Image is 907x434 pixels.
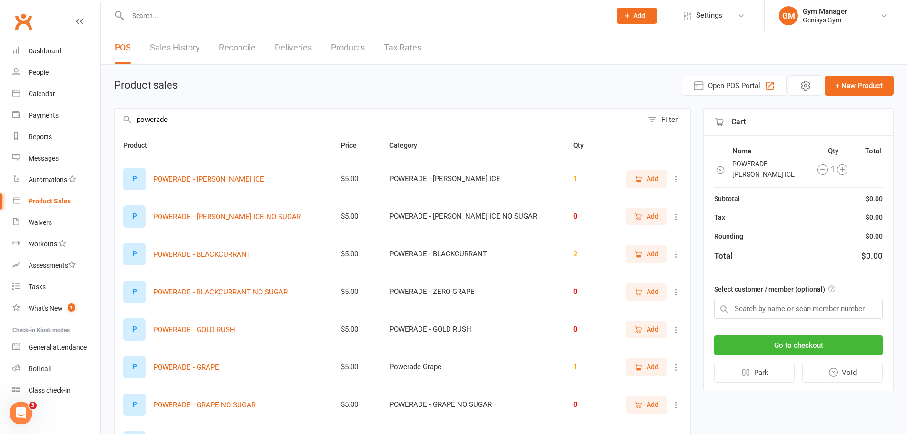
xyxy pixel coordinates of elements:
div: $5.00 [341,250,372,258]
div: POWERADE - GOLD RUSH [389,325,557,333]
a: Deliveries [275,31,312,64]
a: Product Sales [12,191,100,212]
div: Waivers [29,219,52,226]
div: $0.00 [861,250,883,262]
div: Payments [29,111,59,119]
div: P [123,205,146,228]
div: 0 [573,212,598,221]
div: $5.00 [341,212,372,221]
a: Reports [12,126,100,148]
a: Products [331,31,365,64]
div: POWERADE - [PERSON_NAME] ICE [389,175,557,183]
a: Tasks [12,276,100,298]
div: Messages [29,154,59,162]
div: Dashboard [29,47,61,55]
th: Qty [808,145,858,157]
a: Assessments [12,255,100,276]
div: $5.00 [341,288,372,296]
a: Automations [12,169,100,191]
span: Price [341,141,367,149]
span: Add [647,286,658,297]
button: Park [714,363,795,383]
div: POWERADE - ZERO GRAPE [389,288,557,296]
div: 1 [573,363,598,371]
span: 1 [68,303,75,312]
div: $5.00 [341,175,372,183]
iframe: Intercom live chat [10,402,32,424]
span: Settings [696,5,722,26]
button: POWERADE - BLACKCURRANT [153,249,251,260]
input: Search... [125,9,604,22]
div: Gym Manager [803,7,847,16]
div: General attendance [29,343,87,351]
div: Cart [704,109,893,136]
button: Add [626,321,667,338]
button: POWERADE - GOLD RUSH [153,324,235,335]
a: Dashboard [12,40,100,62]
a: Messages [12,148,100,169]
span: Add [647,324,658,334]
div: POWERADE - BLACKCURRANT [389,250,557,258]
a: Sales History [150,31,200,64]
div: $5.00 [341,325,372,333]
button: POWERADE - [PERSON_NAME] ICE NO SUGAR [153,211,301,222]
th: Total [859,145,882,157]
span: Add [647,173,658,184]
div: Assessments [29,262,76,269]
button: Product [123,140,158,151]
div: P [123,356,146,378]
button: Add [626,245,667,262]
div: $0.00 [866,231,883,242]
input: Search by name or scan member number [714,299,883,319]
div: 1 [573,175,598,183]
button: POWERADE - BLACKCURRANT NO SUGAR [153,286,288,298]
div: 2 [573,250,598,258]
a: What's New1 [12,298,100,319]
div: Genisys Gym [803,16,847,24]
div: 0 [573,401,598,409]
button: Qty [573,140,594,151]
button: Filter [643,109,690,131]
th: Name [732,145,807,157]
button: POWERADE - GRAPE [153,362,219,373]
div: Tasks [29,283,46,291]
div: P [123,243,146,265]
div: Rounding [714,231,743,242]
div: Class check-in [29,386,70,394]
div: P [123,318,146,341]
div: Tax [714,212,725,222]
a: Payments [12,105,100,126]
span: Add [647,211,658,222]
div: 1 [808,163,856,175]
div: Reports [29,133,52,141]
div: $5.00 [341,401,372,409]
div: What's New [29,304,63,312]
div: P [123,168,146,190]
button: Go to checkout [714,335,883,355]
span: Add [647,362,658,372]
a: Reconcile [219,31,256,64]
button: Add [626,396,667,413]
div: People [29,69,49,76]
div: 0 [573,288,598,296]
a: Calendar [12,83,100,105]
button: Add [626,208,667,225]
button: Price [341,140,367,151]
button: POWERADE - GRAPE NO SUGAR [153,399,256,411]
button: Void [802,363,883,383]
button: + New Product [825,76,894,96]
div: $0.00 [866,212,883,222]
div: 0 [573,325,598,333]
span: Add [633,12,645,20]
div: Filter [661,114,678,125]
span: Category [389,141,428,149]
a: Tax Rates [384,31,421,64]
span: 3 [29,402,37,409]
a: Waivers [12,212,100,233]
button: Open POS Portal [682,76,787,96]
a: POS [115,31,131,64]
input: Search products by name, or scan product code [115,109,643,131]
span: Add [647,249,658,259]
button: Add [626,170,667,187]
a: Roll call [12,358,100,380]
